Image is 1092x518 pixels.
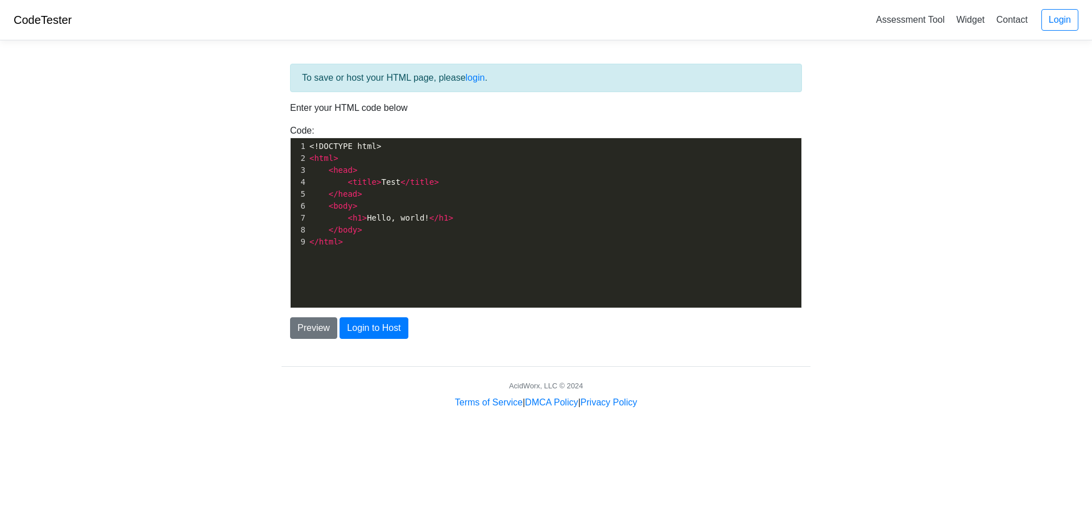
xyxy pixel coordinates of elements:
span: </ [329,189,338,198]
div: 2 [291,152,307,164]
div: | | [455,396,637,409]
span: </ [309,237,319,246]
span: < [329,165,333,175]
div: AcidWorx, LLC © 2024 [509,380,583,391]
span: html [314,154,333,163]
div: To save or host your HTML page, please . [290,64,802,92]
span: body [338,225,358,234]
button: Login to Host [340,317,408,339]
span: < [329,201,333,210]
span: > [353,165,357,175]
span: head [338,189,358,198]
span: > [448,213,453,222]
span: title [353,177,377,187]
span: Test [309,177,439,187]
span: > [377,177,381,187]
span: </ [400,177,410,187]
span: > [333,154,338,163]
a: login [466,73,485,82]
a: Terms of Service [455,397,523,407]
a: Widget [952,10,989,29]
div: 8 [291,224,307,236]
span: > [362,213,367,222]
div: 9 [291,236,307,248]
a: Privacy Policy [581,397,638,407]
div: 5 [291,188,307,200]
div: 1 [291,140,307,152]
div: Code: [282,124,810,308]
div: 4 [291,176,307,188]
span: < [309,154,314,163]
a: Contact [992,10,1032,29]
span: <!DOCTYPE html> [309,142,381,151]
span: > [353,201,357,210]
span: h1 [439,213,449,222]
a: Login [1041,9,1078,31]
span: > [434,177,439,187]
a: CodeTester [14,14,72,26]
div: 3 [291,164,307,176]
span: > [357,225,362,234]
span: Hello, world! [309,213,453,222]
span: html [319,237,338,246]
span: > [357,189,362,198]
span: title [410,177,434,187]
div: 7 [291,212,307,224]
p: Enter your HTML code below [290,101,802,115]
span: </ [429,213,439,222]
span: h1 [353,213,362,222]
div: 6 [291,200,307,212]
a: DMCA Policy [525,397,578,407]
span: </ [329,225,338,234]
span: > [338,237,343,246]
a: Assessment Tool [871,10,949,29]
span: < [348,177,352,187]
button: Preview [290,317,337,339]
span: head [333,165,353,175]
span: body [333,201,353,210]
span: < [348,213,352,222]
